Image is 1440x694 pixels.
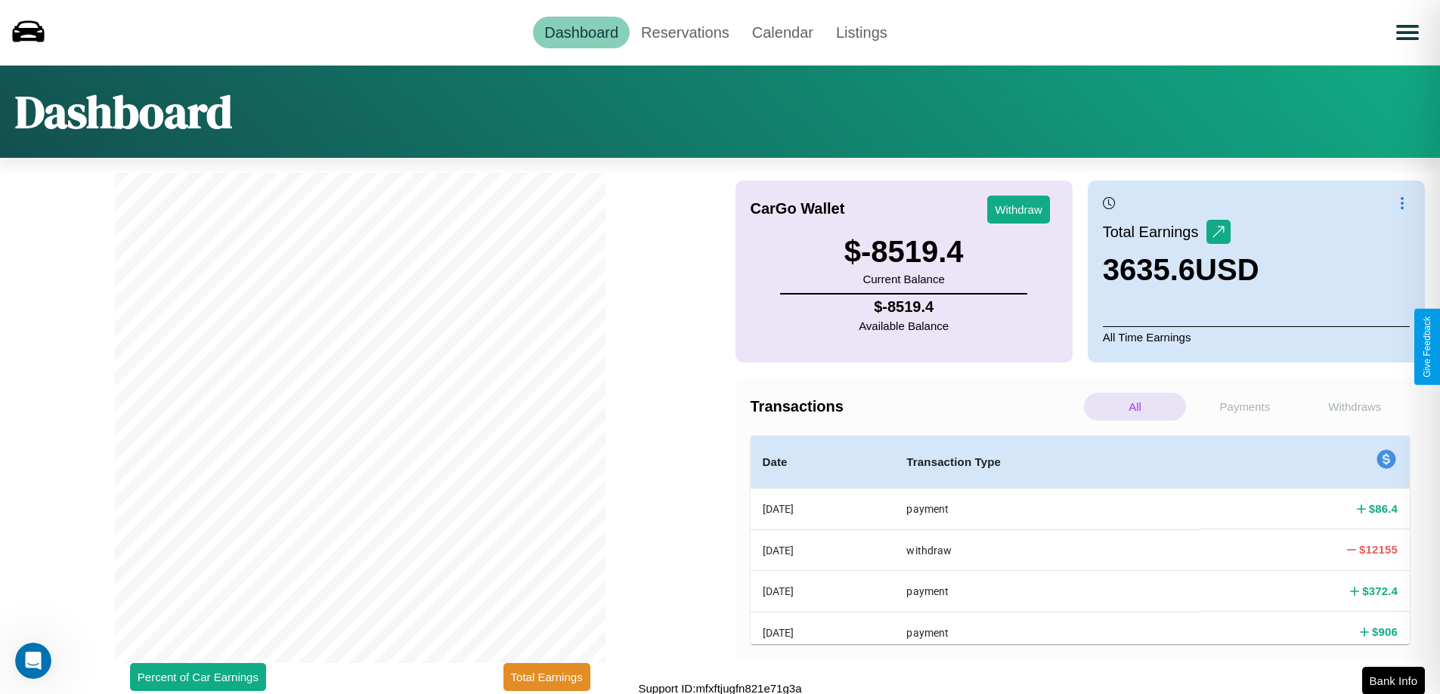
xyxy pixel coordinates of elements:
h4: Date [763,453,883,471]
th: [DATE] [751,571,895,612]
th: payment [894,489,1200,530]
h3: 3635.6 USD [1103,253,1259,287]
a: Listings [825,17,899,48]
h4: Transaction Type [906,453,1188,471]
button: Withdraw [987,196,1050,224]
button: Total Earnings [503,663,590,691]
p: Withdraws [1304,393,1406,421]
p: Total Earnings [1103,218,1206,245]
th: payment [894,612,1200,652]
p: Current Balance [844,269,964,289]
a: Calendar [741,17,825,48]
h4: $ 906 [1372,624,1398,640]
h1: Dashboard [15,81,232,143]
a: Dashboard [533,17,630,48]
button: Open menu [1386,11,1429,54]
button: Percent of Car Earnings [130,663,266,691]
th: [DATE] [751,529,895,570]
iframe: Intercom live chat [15,643,51,679]
th: [DATE] [751,489,895,530]
p: All [1084,393,1186,421]
h4: $ -8519.4 [859,298,949,316]
h4: $ 86.4 [1369,501,1398,517]
th: withdraw [894,529,1200,570]
h4: Transactions [751,398,1080,415]
h3: $ -8519.4 [844,235,964,269]
p: Available Balance [859,316,949,336]
th: [DATE] [751,612,895,652]
h4: $ 12155 [1359,541,1398,557]
h4: CarGo Wallet [751,200,845,217]
h4: $ 372.4 [1362,583,1398,599]
div: Give Feedback [1422,316,1432,378]
a: Reservations [630,17,741,48]
p: Payments [1194,393,1296,421]
th: payment [894,571,1200,612]
p: All Time Earnings [1103,326,1410,347]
